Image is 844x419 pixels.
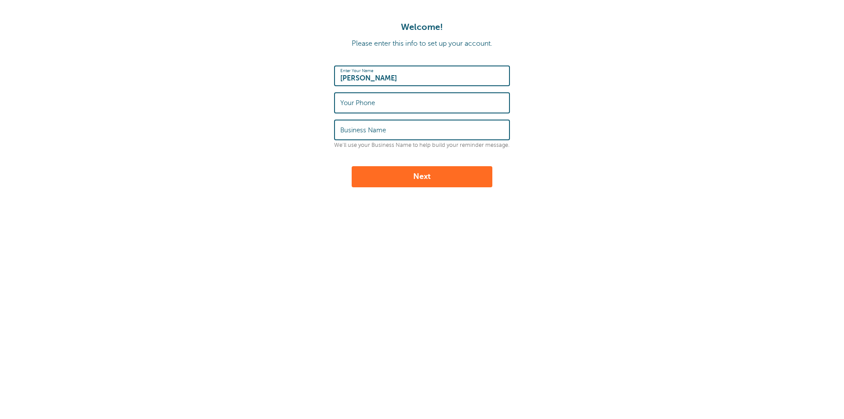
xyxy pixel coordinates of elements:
p: We'll use your Business Name to help build your reminder message. [334,142,510,149]
p: Please enter this info to set up your account. [9,40,835,48]
label: Business Name [340,126,386,134]
h1: Welcome! [9,22,835,33]
button: Next [352,166,492,187]
label: Enter Your Name [340,68,373,73]
label: Your Phone [340,99,375,107]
